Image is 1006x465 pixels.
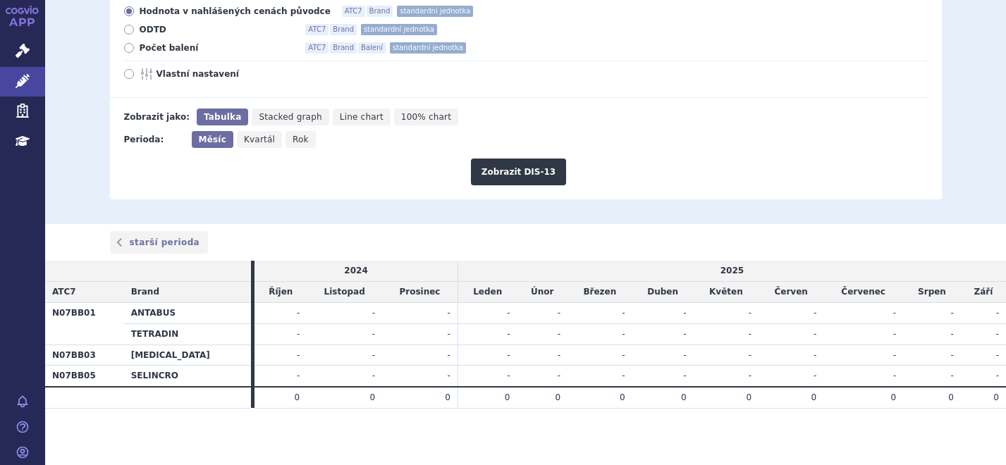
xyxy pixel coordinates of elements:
span: Kvartál [244,135,275,144]
span: - [448,308,450,318]
span: - [297,329,300,339]
span: - [893,329,896,339]
td: Září [961,282,1006,303]
span: Brand [367,6,393,17]
th: ANTABUS [124,302,252,323]
span: - [683,350,686,360]
span: ODTD [140,24,295,35]
td: 2024 [254,261,458,281]
span: - [814,329,816,339]
a: starší perioda [110,231,209,254]
span: - [622,350,625,360]
span: standardní jednotka [397,6,473,17]
span: - [558,308,560,318]
span: - [951,308,954,318]
button: Zobrazit DIS-13 [471,159,566,185]
span: - [448,371,450,380]
span: - [448,329,450,339]
span: - [893,350,896,360]
span: - [622,308,625,318]
span: - [372,371,375,380]
th: TETRADIN [124,323,252,345]
div: Zobrazit jako: [124,108,190,125]
span: Brand [330,42,357,54]
th: [MEDICAL_DATA] [124,345,252,366]
td: Prosinec [382,282,458,303]
span: - [372,329,375,339]
th: N07BB01 [45,302,124,345]
span: 0 [445,392,450,402]
span: 0 [681,392,687,402]
span: - [507,350,510,360]
span: 0 [993,392,999,402]
span: 0 [556,392,561,402]
span: 0 [620,392,625,402]
span: - [372,350,375,360]
span: - [622,329,625,339]
td: Říjen [254,282,307,303]
span: standardní jednotka [361,24,437,35]
span: - [996,350,999,360]
div: Perioda: [124,131,185,148]
span: - [507,371,510,380]
span: - [683,308,686,318]
span: - [893,371,896,380]
td: Květen [694,282,759,303]
span: - [951,350,954,360]
span: - [749,371,752,380]
span: - [372,308,375,318]
span: standardní jednotka [390,42,466,54]
span: - [749,308,752,318]
span: - [558,329,560,339]
td: Duben [632,282,694,303]
span: Hodnota v nahlášených cenách původce [140,6,331,17]
td: 2025 [458,261,1006,281]
span: - [622,371,625,380]
span: ATC7 [305,42,329,54]
span: - [507,329,510,339]
span: 0 [369,392,375,402]
span: 0 [948,392,954,402]
th: N07BB03 [45,345,124,366]
span: Vlastní nastavení [157,68,312,80]
td: Listopad [307,282,382,303]
span: - [558,350,560,360]
span: 0 [890,392,896,402]
td: Červenec [823,282,903,303]
span: - [996,308,999,318]
span: 0 [295,392,300,402]
span: Brand [330,24,357,35]
span: 100% chart [401,112,451,122]
td: Červen [759,282,823,303]
span: - [893,308,896,318]
td: Únor [517,282,568,303]
span: 0 [811,392,817,402]
td: Srpen [903,282,961,303]
span: - [814,308,816,318]
th: N07BB05 [45,366,124,387]
span: - [814,350,816,360]
span: 0 [505,392,510,402]
span: ATC7 [52,287,76,297]
td: Březen [568,282,632,303]
span: - [749,329,752,339]
span: - [951,329,954,339]
span: Počet balení [140,42,295,54]
span: ATC7 [342,6,365,17]
span: - [558,371,560,380]
span: Rok [293,135,309,144]
span: - [297,308,300,318]
span: Line chart [340,112,384,122]
span: - [951,371,954,380]
span: Měsíc [199,135,226,144]
span: Balení [358,42,386,54]
span: - [996,329,999,339]
td: Leden [458,282,517,303]
span: - [683,329,686,339]
span: - [683,371,686,380]
span: - [996,371,999,380]
span: - [814,371,816,380]
span: - [297,350,300,360]
span: Stacked graph [259,112,321,122]
span: - [749,350,752,360]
